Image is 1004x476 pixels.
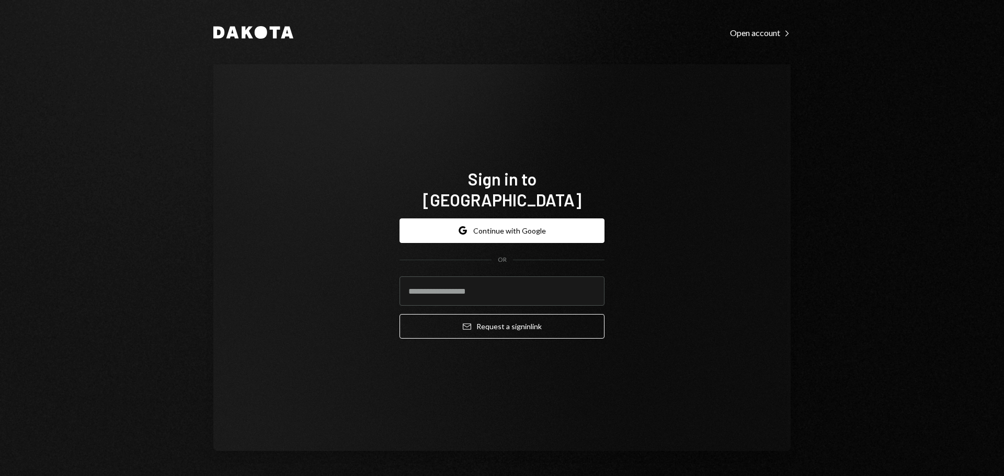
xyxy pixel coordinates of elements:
div: OR [498,256,507,264]
div: Open account [730,28,791,38]
h1: Sign in to [GEOGRAPHIC_DATA] [400,168,604,210]
a: Open account [730,27,791,38]
button: Continue with Google [400,218,604,243]
button: Request a signinlink [400,314,604,339]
